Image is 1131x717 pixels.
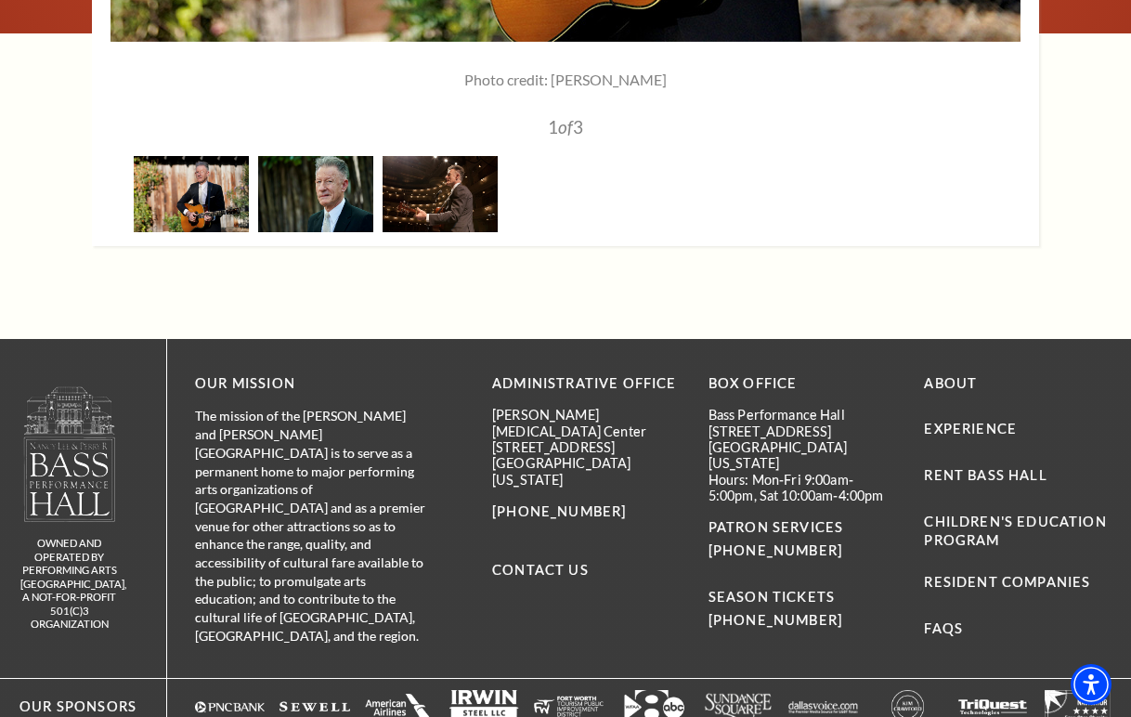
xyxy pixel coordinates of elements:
[20,537,118,632] p: owned and operated by Performing Arts [GEOGRAPHIC_DATA], A NOT-FOR-PROFIT 501(C)3 ORGANIZATION
[22,385,117,522] img: owned and operated by Performing Arts Fort Worth, A NOT-FOR-PROFIT 501(C)3 ORGANIZATION
[708,472,897,504] p: Hours: Mon-Fri 9:00am-5:00pm, Sat 10:00am-4:00pm
[258,156,373,231] img: A man in a black suit and tie stands against a blurred background of tree trunks, looking directl...
[492,501,681,524] p: [PHONE_NUMBER]
[134,156,249,231] img: A man in a suit holds an acoustic guitar, standing against a rustic wooden backdrop with greenery.
[924,574,1090,590] a: Resident Companies
[708,407,897,423] p: Bass Performance Hall
[1071,664,1111,705] div: Accessibility Menu
[195,407,427,645] p: The mission of the [PERSON_NAME] and [PERSON_NAME][GEOGRAPHIC_DATA] is to serve as a permanent ho...
[708,439,897,472] p: [GEOGRAPHIC_DATA][US_STATE]
[492,407,681,439] p: [PERSON_NAME][MEDICAL_DATA] Center
[924,421,1017,437] a: Experience
[492,455,681,488] p: [GEOGRAPHIC_DATA][US_STATE]
[924,375,977,391] a: About
[558,116,573,137] span: of
[708,516,897,563] p: PATRON SERVICES [PHONE_NUMBER]
[208,118,923,136] p: 1 3
[208,70,923,90] p: Photo credit: [PERSON_NAME]
[924,620,963,636] a: FAQs
[924,514,1106,548] a: Children's Education Program
[383,156,498,231] img: A man in a suit holds a guitar on stage, facing an empty theater with ornate lighting and seating.
[492,439,681,455] p: [STREET_ADDRESS]
[195,372,427,396] p: OUR MISSION
[708,424,897,439] p: [STREET_ADDRESS]
[492,562,589,578] a: Contact Us
[708,372,897,396] p: BOX OFFICE
[924,467,1046,483] a: Rent Bass Hall
[492,372,681,396] p: Administrative Office
[708,563,897,632] p: SEASON TICKETS [PHONE_NUMBER]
